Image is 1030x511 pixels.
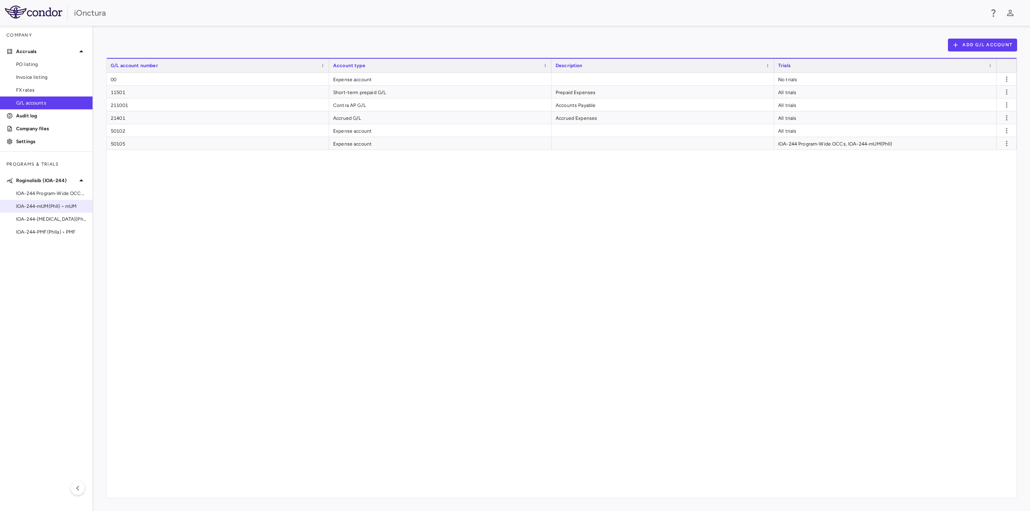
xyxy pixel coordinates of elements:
span: G/L accounts [16,99,86,107]
div: 211001 [107,99,329,111]
span: Trials [778,63,791,68]
button: Add G/L Account [948,39,1017,51]
div: 21401 [107,111,329,124]
div: Expense account [329,124,552,137]
p: Company files [16,125,86,132]
div: All trials [774,124,997,137]
div: Expense account [329,73,552,85]
span: IOA-244 Program-Wide OCCs • IOA-244 Program-Wide OCCs [16,190,86,197]
p: Roginolisib (IOA-244) [16,177,76,184]
img: logo-full-BYUhSk78.svg [5,6,62,18]
div: iOnctura [74,7,983,19]
div: Contra AP G/L [329,99,552,111]
span: FX rates [16,86,86,94]
p: Audit log [16,112,86,119]
div: Prepaid Expenses [552,86,774,98]
div: All trials [774,86,997,98]
div: Accrued G/L [329,111,552,124]
div: Short-term prepaid G/L [329,86,552,98]
div: 00 [107,73,329,85]
span: Account type [333,63,365,68]
span: PO listing [16,61,86,68]
div: IOA-244 Program-Wide OCCs, IOA-244-mUM(PhII) [774,137,997,150]
div: Accrued Expenses [552,111,774,124]
span: Invoice listing [16,74,86,81]
p: Settings [16,138,86,145]
div: 50102 [107,124,329,137]
span: Description [556,63,583,68]
div: Expense account [329,137,552,150]
div: All trials [774,111,997,124]
span: G/L account number [111,63,158,68]
div: 11501 [107,86,329,98]
div: Accounts Payable [552,99,774,111]
p: Accruals [16,48,76,55]
span: IOA-244-[MEDICAL_DATA](PhIIa) • [MEDICAL_DATA] [16,215,86,223]
div: No trials [774,73,997,85]
div: 50105 [107,137,329,150]
span: IOA-244-PMF(PhIIa) • PMF [16,228,86,236]
div: All trials [774,99,997,111]
span: IOA-244-mUM(PhII) • mUM [16,203,86,210]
